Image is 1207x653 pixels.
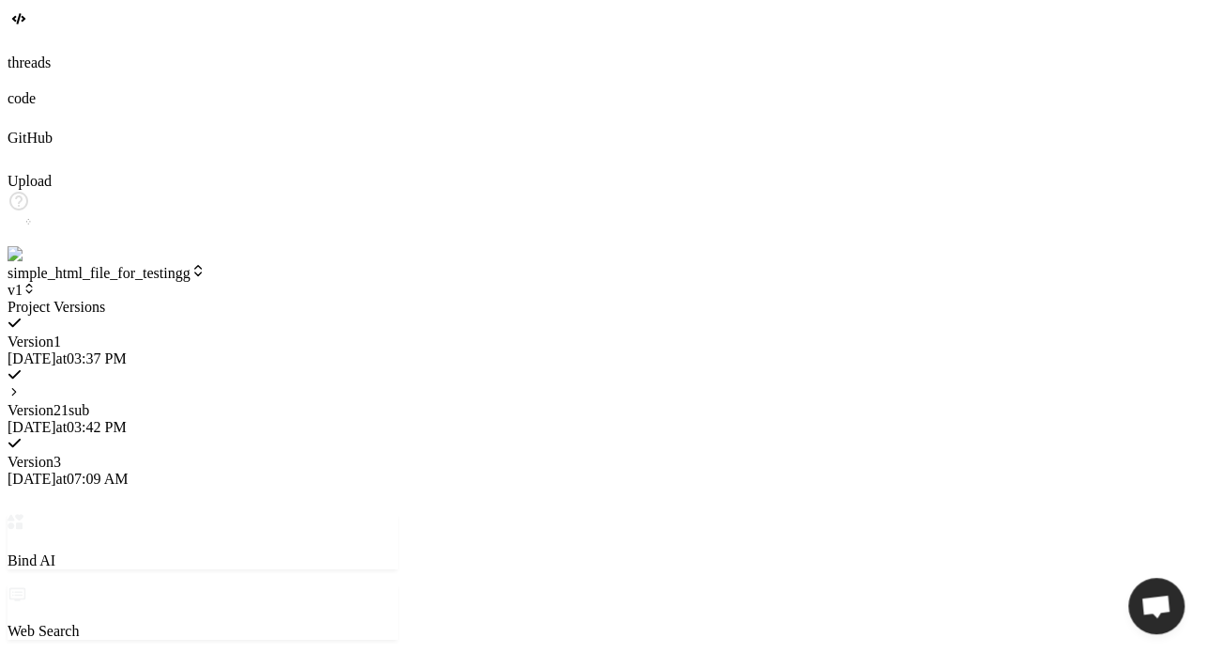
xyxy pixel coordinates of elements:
p: Bind AI [8,552,398,569]
div: Project Versions [8,299,398,316]
label: threads [8,54,51,70]
div: Open chat [1128,578,1184,634]
span: Version 2 [8,402,61,418]
span: [DATE] at 03:42 PM [8,419,127,435]
span: v1 [8,282,36,298]
span: Version 3 [8,454,61,470]
span: 1 sub [61,402,89,418]
span: [DATE] at 03:37 PM [8,350,127,366]
span: [DATE] at 07:09 AM [8,471,128,487]
label: Upload [8,173,52,189]
span: simple_html_file_for_testingg [8,265,206,281]
img: settings [8,246,69,263]
span: Version 1 [8,334,61,350]
p: Web Search [8,623,398,640]
label: code [8,90,36,106]
label: GitHub [8,130,53,146]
